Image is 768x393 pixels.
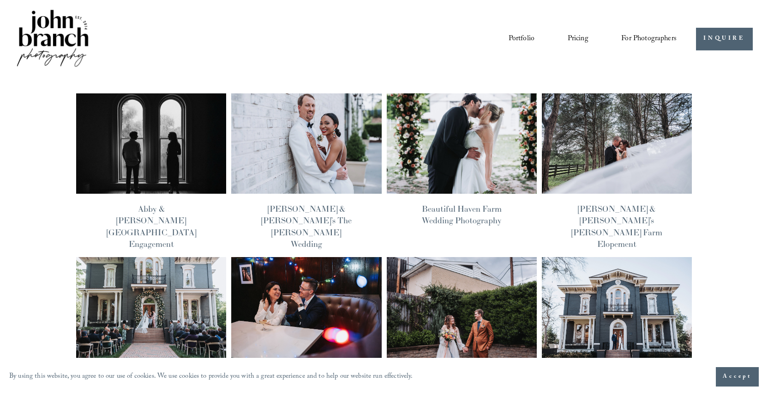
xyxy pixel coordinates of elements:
img: Bella &amp; Mike’s The Maxwell Raleigh Wedding [231,92,382,194]
a: Beautiful Haven Farm Wedding Photography [422,203,502,226]
img: John Branch IV Photography [15,8,90,70]
a: [PERSON_NAME] & [PERSON_NAME]’s [PERSON_NAME] Farm Elopement [571,203,662,249]
img: Chantel &amp; James’ Heights House Hotel Wedding [76,257,227,358]
img: Jacqueline &amp; Timo’s The Cookery Wedding [386,257,537,358]
a: Pricing [568,31,588,47]
a: Portfolio [509,31,534,47]
a: INQUIRE [696,28,753,50]
img: Lorena &amp; Tom’s Downtown Durham Engagement [231,257,382,358]
img: Tia &amp; Obinna’s Heights House Wedding Portraits [541,257,692,358]
a: [PERSON_NAME] & [PERSON_NAME]’s The [PERSON_NAME] Wedding [261,203,352,249]
img: Stephania &amp; Mark’s Gentry Farm Elopement [541,92,692,194]
p: By using this website, you agree to our use of cookies. We use cookies to provide you with a grea... [9,370,413,384]
a: Abby & [PERSON_NAME][GEOGRAPHIC_DATA] Engagement [107,203,196,249]
span: For Photographers [621,32,677,46]
img: Beautiful Haven Farm Wedding Photography [386,92,537,194]
span: Accept [723,372,752,381]
a: folder dropdown [621,31,677,47]
img: Abby &amp; Reed’s Heights House Hotel Engagement [76,92,227,194]
button: Accept [716,367,759,387]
